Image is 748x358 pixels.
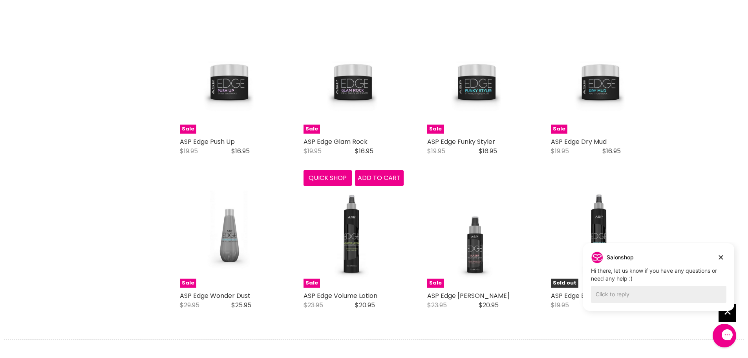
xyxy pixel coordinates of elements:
[551,147,569,156] span: $19.95
[427,187,527,288] a: ASP Edge Glazer Sale
[551,188,651,288] img: ASP Edge Enforcer
[304,170,352,186] button: Quick shop
[427,33,527,134] a: ASP Edge Funky Styler Sale
[479,147,497,156] span: $16.95
[180,291,251,300] a: ASP Edge Wonder Dust
[427,291,510,300] a: ASP Edge [PERSON_NAME]
[551,34,651,134] img: ASP Edge Dry Mud
[427,34,527,134] img: ASP Edge Funky Styler
[551,33,651,134] a: ASP Edge Dry Mud Sale
[304,291,377,300] a: ASP Edge Volume Lotion
[551,279,578,288] span: Sold out
[304,188,404,288] img: ASP Edge Volume Lotion
[180,34,280,134] img: ASP Edge Push Up
[231,301,251,310] span: $25.95
[427,137,495,146] a: ASP Edge Funky Styler
[304,33,404,134] a: ASP Edge Glam Rock Sale
[304,147,322,156] span: $19.95
[551,137,607,146] a: ASP Edge Dry Mud
[180,301,199,310] span: $29.95
[304,301,323,310] span: $23.95
[709,321,740,350] iframe: Gorgias live chat messenger
[427,188,527,288] img: ASP Edge Glazer
[180,279,196,288] span: Sale
[355,170,404,186] button: Add to cart
[479,301,499,310] span: $20.95
[427,279,444,288] span: Sale
[180,125,196,134] span: Sale
[231,147,250,156] span: $16.95
[304,279,320,288] span: Sale
[180,188,280,288] img: ASP Edge Wonder Dust
[180,187,280,288] a: ASP Edge Wonder Dust Sale
[427,125,444,134] span: Sale
[577,242,740,323] iframe: Gorgias live chat campaigns
[304,125,320,134] span: Sale
[551,187,651,288] a: ASP Edge Enforcer Sold out
[180,33,280,134] a: ASP Edge Push Up Sale
[602,147,621,156] span: $16.95
[304,34,404,134] img: ASP Edge Glam Rock
[358,173,401,182] span: Add to cart
[551,291,608,300] a: ASP Edge Enforcer
[551,301,569,310] span: $19.95
[355,301,375,310] span: $20.95
[304,187,404,288] a: ASP Edge Volume Lotion Sale
[180,137,235,146] a: ASP Edge Push Up
[180,147,198,156] span: $19.95
[551,125,567,134] span: Sale
[427,147,445,156] span: $19.95
[304,137,368,146] a: ASP Edge Glam Rock
[355,147,373,156] span: $16.95
[427,301,447,310] span: $23.95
